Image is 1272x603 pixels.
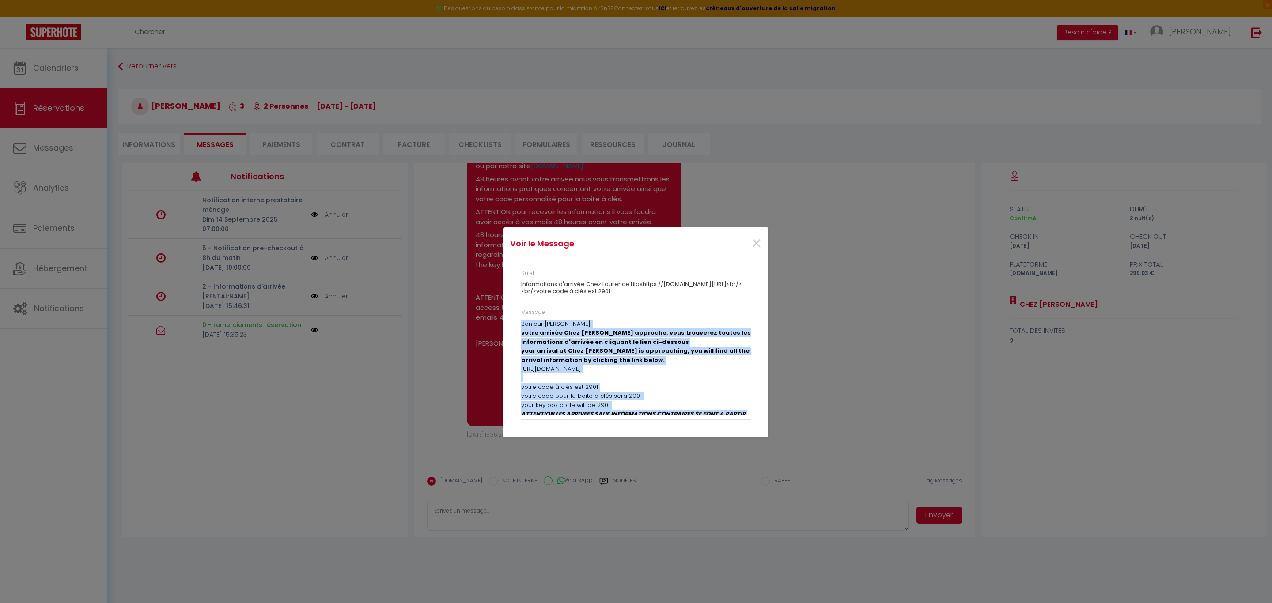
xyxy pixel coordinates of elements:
[1234,563,1265,596] iframe: Chat
[521,347,750,364] strong: your arrival at Chez [PERSON_NAME] is approaching, you will find all the arrival information by c...
[521,269,534,278] label: Sujet
[521,281,751,294] h3: Informations d'arrivée Chez Laurence Lilashttps://[DOMAIN_NAME][URL]<br/><br/>votre code à clés e...
[521,410,746,427] em: ATTENTION LES ARRIVEES SAUF INFORMATIONS CONTRAIRES SE FONT A PARTIR DE 17 HEURES ET LES DEPARTS ...
[521,392,751,400] p: votre code pour la boite à clés sera 2901
[510,237,674,250] h4: Voir le Message
[521,320,751,328] p: Bonjour [PERSON_NAME],
[521,308,545,317] label: Message
[521,401,751,410] p: your key box code will be 2901
[7,4,34,30] button: Ouvrir le widget de chat LiveChat
[521,365,751,392] p: [URL][DOMAIN_NAME] votre code à clés est 2901
[751,234,762,253] button: Close
[751,230,762,257] span: ×
[521,328,751,346] strong: votre arrivée Chez [PERSON_NAME] approche, vous trouverez toutes les informations d'arrivée en cl...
